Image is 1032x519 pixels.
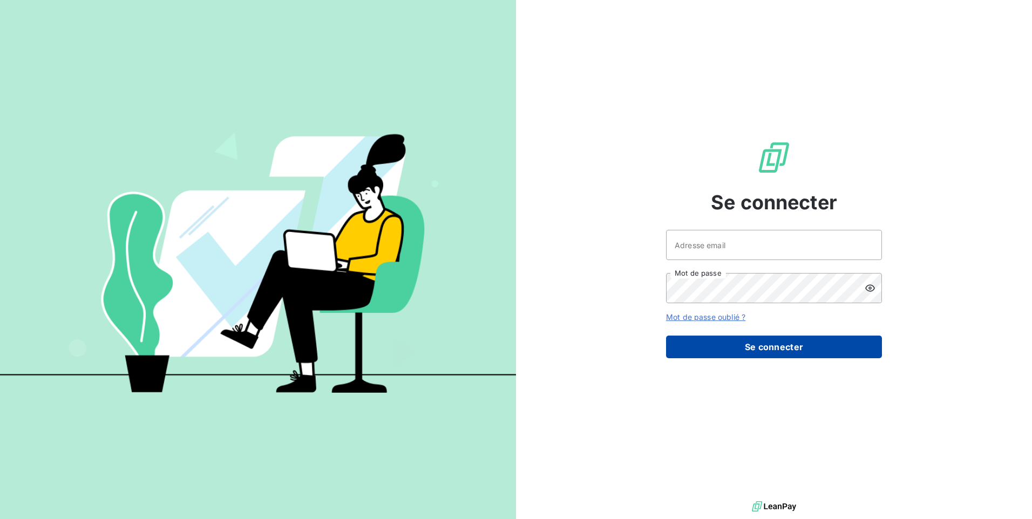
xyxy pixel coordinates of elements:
[757,140,791,175] img: Logo LeanPay
[666,230,882,260] input: placeholder
[752,498,796,515] img: logo
[666,336,882,358] button: Se connecter
[711,188,837,217] span: Se connecter
[666,312,745,322] a: Mot de passe oublié ?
